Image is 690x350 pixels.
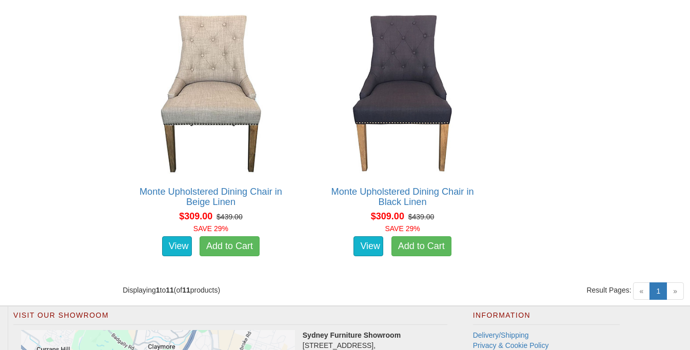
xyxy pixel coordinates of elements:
strong: 11 [182,286,190,294]
font: SAVE 29% [385,224,420,233]
strong: 11 [166,286,174,294]
a: Add to Cart [200,236,260,257]
a: Monte Upholstered Dining Chair in Beige Linen [140,187,282,207]
span: » [666,282,684,300]
a: 1 [649,282,667,300]
span: $309.00 [179,211,212,221]
del: $439.00 [216,213,243,221]
a: Privacy & Cookie Policy [473,341,549,349]
a: Monte Upholstered Dining Chair in Black Linen [331,187,474,207]
span: $309.00 [371,211,404,221]
a: Add to Cart [391,236,451,257]
span: « [633,282,650,300]
div: Displaying to (of products) [115,285,402,295]
span: Result Pages: [586,285,631,295]
font: SAVE 29% [193,224,228,233]
h2: Visit Our Showroom [13,312,447,325]
del: $439.00 [408,213,435,221]
strong: Sydney Furniture Showroom [303,331,401,339]
img: Monte Upholstered Dining Chair in Black Linen [320,11,485,176]
h2: Information [473,312,620,325]
a: View [162,236,192,257]
strong: 1 [156,286,160,294]
img: Monte Upholstered Dining Chair in Beige Linen [128,11,293,176]
a: View [353,236,383,257]
a: Delivery/Shipping [473,331,529,339]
